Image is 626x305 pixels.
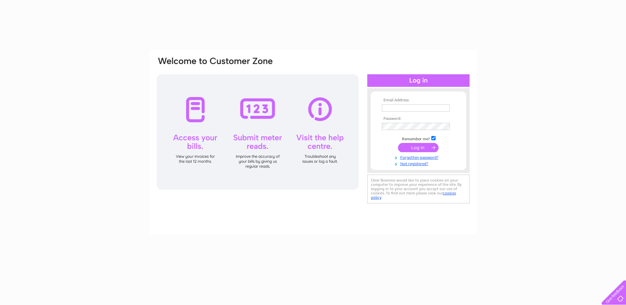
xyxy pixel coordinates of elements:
[382,154,457,160] a: Forgotten password?
[380,135,457,142] td: Remember me?
[380,117,457,121] th: Password:
[380,98,457,103] th: Email Address:
[398,143,439,152] input: Submit
[371,191,456,200] a: cookies policy
[367,175,470,203] div: Clear Business would like to place cookies on your computer to improve your experience of the sit...
[382,160,457,166] a: Not registered?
